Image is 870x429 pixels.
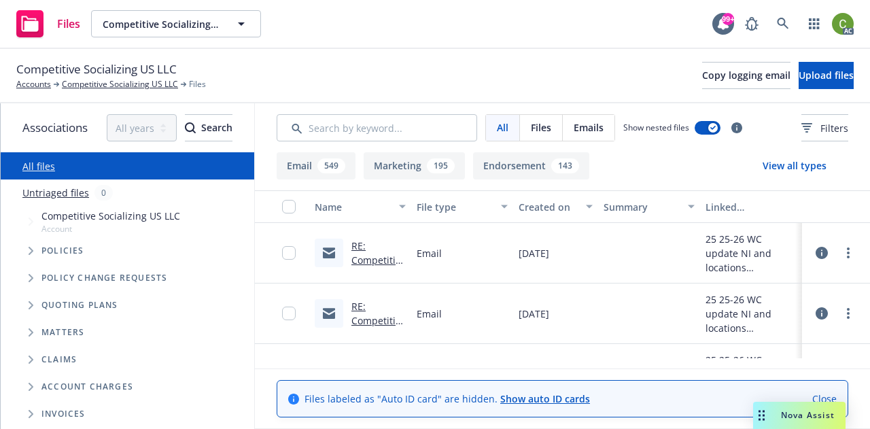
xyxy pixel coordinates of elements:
[497,120,508,135] span: All
[753,402,846,429] button: Nova Assist
[812,392,837,406] a: Close
[722,13,734,25] div: 99+
[801,114,848,141] button: Filters
[277,114,477,141] input: Search by keyword...
[351,300,406,413] a: RE: Competitive Socializing [DATE] - WC policy VTLWC01100801 revisions
[411,190,513,223] button: File type
[598,190,700,223] button: Summary
[185,115,232,141] div: Search
[753,402,770,429] div: Drag to move
[473,152,589,179] button: Endorsement
[103,17,220,31] span: Competitive Socializing US LLC
[623,122,689,133] span: Show nested files
[700,190,802,223] button: Linked associations
[16,61,177,78] span: Competitive Socializing US LLC
[315,200,391,214] div: Name
[41,383,133,391] span: Account charges
[702,69,790,82] span: Copy logging email
[840,245,856,261] a: more
[41,301,118,309] span: Quoting plans
[832,13,854,35] img: photo
[417,200,493,214] div: File type
[22,186,89,200] a: Untriaged files
[702,62,790,89] button: Copy logging email
[309,190,411,223] button: Name
[277,152,355,179] button: Email
[799,69,854,82] span: Upload files
[513,190,598,223] button: Created on
[417,246,442,260] span: Email
[741,152,848,179] button: View all types
[189,78,206,90] span: Files
[317,158,345,173] div: 549
[41,274,167,282] span: Policy change requests
[417,307,442,321] span: Email
[185,122,196,133] svg: Search
[282,307,296,320] input: Toggle Row Selected
[427,158,455,173] div: 195
[57,18,80,29] span: Files
[22,119,88,137] span: Associations
[94,185,113,201] div: 0
[531,120,551,135] span: Files
[604,200,680,214] div: Summary
[282,246,296,260] input: Toggle Row Selected
[801,121,848,135] span: Filters
[574,120,604,135] span: Emails
[738,10,765,37] a: Report a Bug
[781,409,835,421] span: Nova Assist
[41,223,180,235] span: Account
[551,158,579,173] div: 143
[41,356,77,364] span: Claims
[41,410,86,418] span: Invoices
[91,10,261,37] button: Competitive Socializing US LLC
[706,292,797,335] div: 25 25-26 WC update NI and locations
[500,392,590,405] a: Show auto ID cards
[41,328,84,337] span: Matters
[519,200,578,214] div: Created on
[799,62,854,89] button: Upload files
[62,78,178,90] a: Competitive Socializing US LLC
[41,209,180,223] span: Competitive Socializing US LLC
[801,10,828,37] a: Switch app
[351,239,406,352] a: RE: Competitive Socializing [DATE] - WC policy VTLWC01100801 revisions
[1,206,254,428] div: Tree Example
[706,200,797,214] div: Linked associations
[364,152,465,179] button: Marketing
[706,232,797,275] div: 25 25-26 WC update NI and locations
[16,78,51,90] a: Accounts
[22,160,55,173] a: All files
[185,114,232,141] button: SearchSearch
[820,121,848,135] span: Filters
[519,307,549,321] span: [DATE]
[41,247,84,255] span: Policies
[304,392,590,406] span: Files labeled as "Auto ID card" are hidden.
[519,246,549,260] span: [DATE]
[706,353,797,396] div: 25 25-26 WC update DC loc address: [STREET_ADDRESS] the same as [STREET_ADDRESS][US_STATE][US_STATE]
[769,10,797,37] a: Search
[840,305,856,322] a: more
[11,5,86,43] a: Files
[282,200,296,213] input: Select all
